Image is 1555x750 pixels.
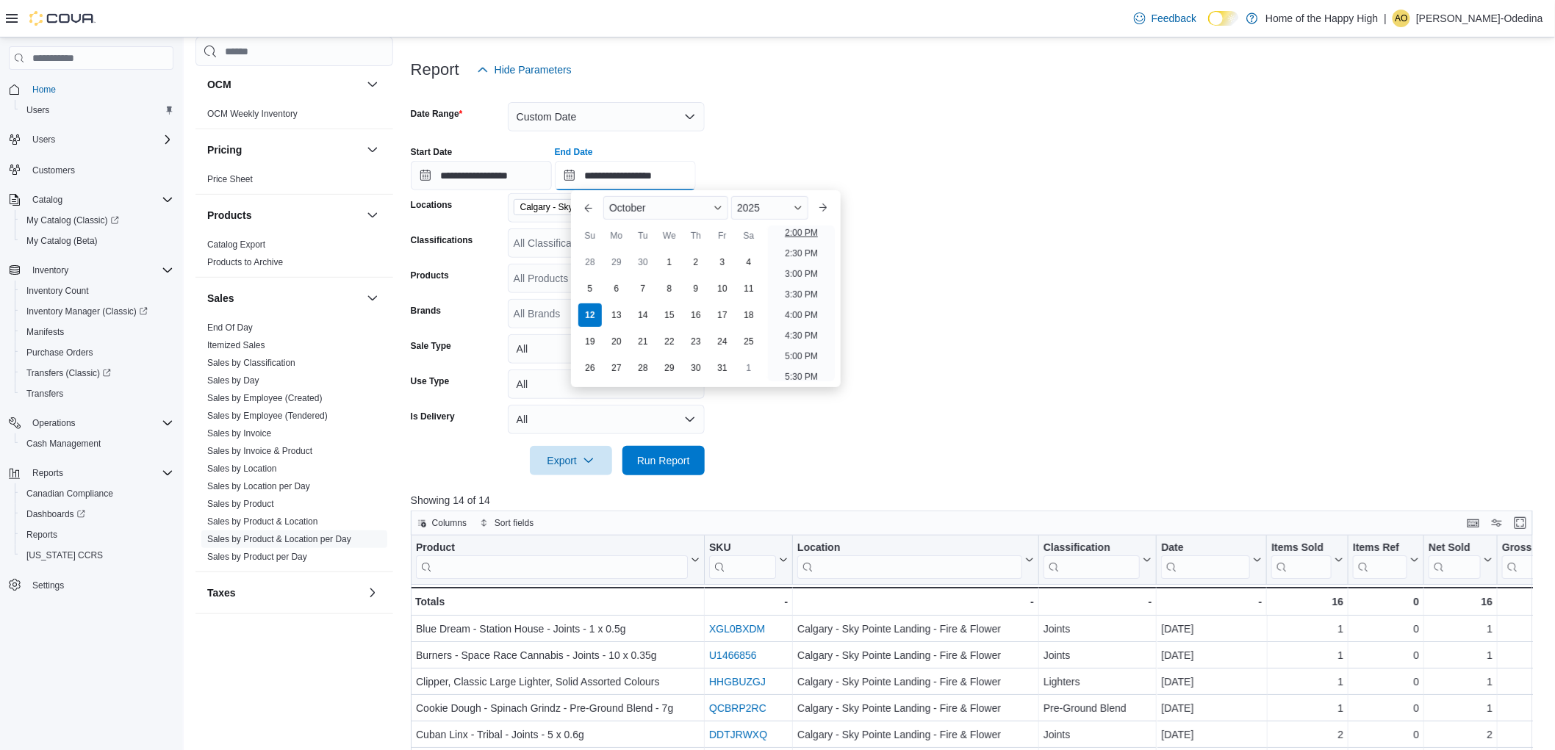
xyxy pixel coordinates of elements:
[412,514,473,532] button: Columns
[737,303,761,327] div: day-18
[737,356,761,380] div: day-1
[768,226,835,381] ul: Time
[1044,620,1152,638] div: Joints
[207,516,318,527] a: Sales by Product & Location
[578,277,602,300] div: day-5
[207,464,277,474] a: Sales by Location
[631,356,655,380] div: day-28
[26,508,85,520] span: Dashboards
[32,84,56,95] span: Home
[26,576,173,594] span: Settings
[1271,593,1343,610] div: 16
[709,541,788,579] button: SKU
[1161,541,1250,555] div: Date
[26,529,57,541] span: Reports
[26,388,63,400] span: Transfers
[520,200,635,214] span: Calgary - Sky Pointe Landing - Fire & Flower
[411,411,455,422] label: Is Delivery
[26,306,148,317] span: Inventory Manager (Classic)
[29,11,96,26] img: Cova
[21,323,173,341] span: Manifests
[416,541,700,579] button: Product
[21,505,91,523] a: Dashboards
[1396,10,1408,27] span: AO
[415,593,700,610] div: Totals
[779,245,824,262] li: 2:30 PM
[508,102,705,131] button: Custom Date
[779,347,824,365] li: 5:00 PM
[658,330,681,353] div: day-22
[658,250,681,274] div: day-1
[21,485,119,502] a: Canadian Compliance
[207,585,236,600] h3: Taxes
[207,463,277,475] span: Sales by Location
[195,170,393,194] div: Pricing
[26,262,74,279] button: Inventory
[26,414,173,432] span: Operations
[411,375,449,387] label: Use Type
[15,524,179,545] button: Reports
[207,533,351,545] span: Sales by Product & Location per Day
[631,250,655,274] div: day-30
[207,256,283,268] span: Products to Archive
[709,541,776,555] div: SKU
[15,504,179,524] a: Dashboards
[605,224,628,248] div: Mo
[15,281,179,301] button: Inventory Count
[26,80,173,98] span: Home
[631,277,655,300] div: day-7
[21,385,69,403] a: Transfers
[26,235,98,247] span: My Catalog (Beta)
[1208,11,1239,26] input: Dark Mode
[195,105,393,129] div: OCM
[1512,514,1529,532] button: Enter fullscreen
[1161,620,1262,638] div: [DATE]
[21,344,99,361] a: Purchase Orders
[578,303,602,327] div: day-12
[658,303,681,327] div: day-15
[1429,541,1493,579] button: Net Sold
[797,541,1034,579] button: Location
[32,417,76,429] span: Operations
[207,375,259,386] a: Sales by Day
[21,485,173,502] span: Canadian Compliance
[26,191,68,209] button: Catalog
[15,301,179,322] a: Inventory Manager (Classic)
[26,104,49,116] span: Users
[684,356,708,380] div: day-30
[21,303,173,320] span: Inventory Manager (Classic)
[411,234,473,246] label: Classifications
[207,108,298,120] span: OCM Weekly Inventory
[1429,593,1493,610] div: 16
[3,129,179,150] button: Users
[207,392,323,404] span: Sales by Employee (Created)
[21,212,125,229] a: My Catalog (Classic)
[495,517,534,529] span: Sort fields
[508,334,705,364] button: All
[577,196,600,220] button: Previous Month
[26,191,173,209] span: Catalog
[15,363,179,383] a: Transfers (Classic)
[207,393,323,403] a: Sales by Employee (Created)
[737,330,761,353] div: day-25
[711,356,734,380] div: day-31
[1429,541,1481,579] div: Net Sold
[495,62,572,77] span: Hide Parameters
[207,357,295,369] span: Sales by Classification
[797,541,1022,555] div: Location
[3,413,179,433] button: Operations
[658,224,681,248] div: We
[1271,541,1332,579] div: Items Sold
[21,385,173,403] span: Transfers
[737,250,761,274] div: day-4
[658,277,681,300] div: day-8
[631,303,655,327] div: day-14
[711,277,734,300] div: day-10
[474,514,539,532] button: Sort fields
[737,202,760,214] span: 2025
[684,250,708,274] div: day-2
[1488,514,1506,532] button: Display options
[797,541,1022,579] div: Location
[737,224,761,248] div: Sa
